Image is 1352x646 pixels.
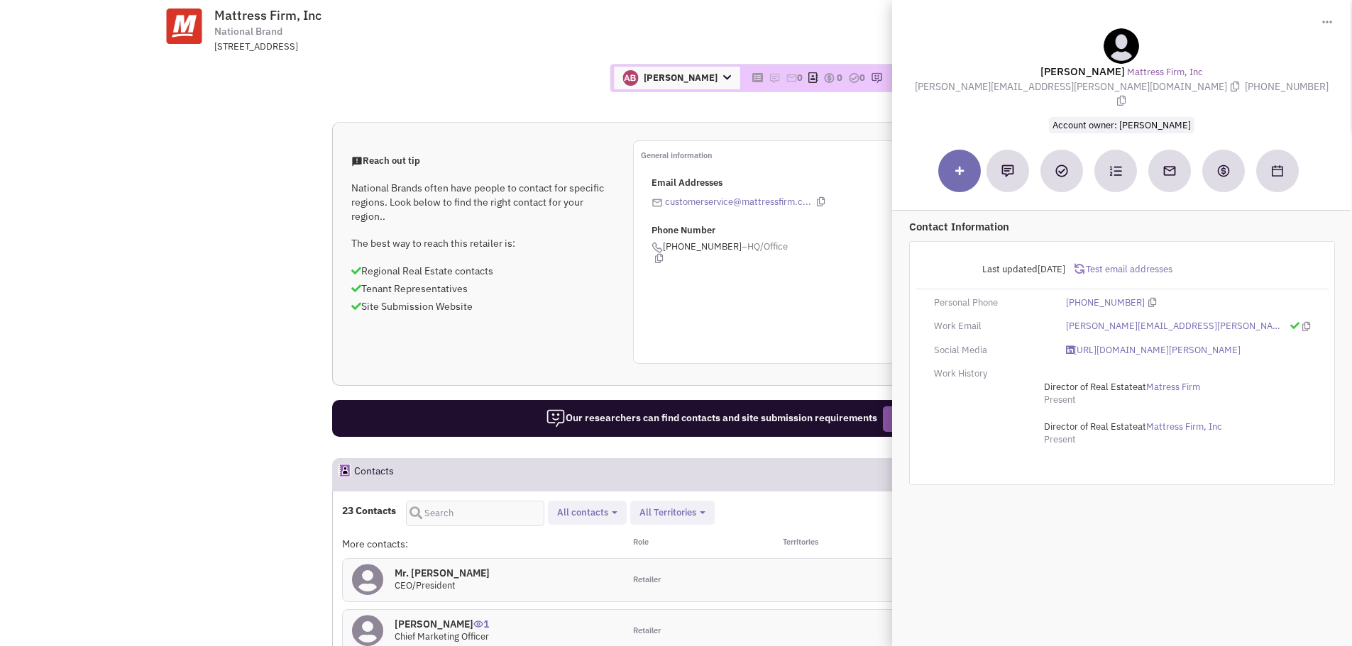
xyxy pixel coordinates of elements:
span: [PERSON_NAME][EMAIL_ADDRESS][PERSON_NAME][DOMAIN_NAME] [915,80,1245,93]
span: Present [1044,394,1076,406]
span: Mattress Firm, Inc [214,7,321,23]
span: [PERSON_NAME] [614,67,740,89]
span: 0 [797,72,803,84]
button: All Territories [635,506,710,520]
div: Role [624,537,764,551]
a: [URL][DOMAIN_NAME][PERSON_NAME] [1066,344,1241,357]
img: Subscribe to a cadence [1109,165,1122,177]
span: Present [1044,433,1076,445]
div: Territories [764,537,905,551]
p: Tenant Representatives [351,282,614,296]
span: Chief Marketing Officer [395,630,489,642]
img: Send an email [1163,164,1177,178]
p: The best way to reach this retailer is: [351,236,614,250]
img: Schedule a Meeting [1272,165,1283,177]
div: Work Email [925,320,1056,333]
span: 0 [837,72,842,84]
span: Our researchers can find contacts and site submission requirements [546,411,877,424]
img: icon-researcher-20.png [546,408,566,428]
span: Director of Real Estate [1044,381,1138,393]
span: National Brand [214,24,282,39]
a: customerservice@mattressfirm.c... [665,196,811,208]
p: Phone Number [652,224,895,238]
img: iMkZg-XKaEGkwuPY-rrUfg.png [622,70,638,86]
img: research-icon.png [871,72,882,84]
p: Regional Real Estate contacts [351,264,614,278]
span: CEO/President [395,579,456,591]
a: Matress Firm [1146,381,1200,394]
span: Test email addresses [1084,263,1172,275]
span: [DATE] [1038,263,1065,275]
span: at [1044,421,1222,433]
img: Add a note [1001,165,1014,177]
div: More contacts: [342,537,623,551]
img: icon-note.png [769,72,780,84]
p: General information [641,148,895,162]
p: National Brands often have people to contact for specific regions. Look below to find the right c... [351,181,614,223]
lable: [PERSON_NAME] [1040,65,1125,78]
div: Personal Phone [925,296,1056,310]
div: Social Media [925,344,1056,357]
h4: [PERSON_NAME] [395,618,489,630]
div: Last updated [925,256,1075,283]
img: icon-phone.png [652,242,663,253]
img: www.mattressfirm.com [151,9,216,44]
img: icon-email-active-16.png [786,72,797,84]
h4: Mr. [PERSON_NAME] [395,567,490,579]
img: Create a deal [1216,164,1231,178]
span: All contacts [557,506,608,518]
img: teammate.png [1104,28,1139,64]
h4: 23 Contacts [342,504,396,517]
button: All contacts [553,506,622,520]
img: icon-email-active-16.png [652,197,663,208]
input: Search [406,501,544,526]
span: Retailer [633,625,661,637]
a: [PHONE_NUMBER] [1066,296,1145,310]
span: 0 [859,72,865,84]
div: [STREET_ADDRESS] [214,40,585,54]
img: icon-dealamount.png [823,72,835,84]
p: Contact Information [909,219,1335,234]
a: Mattress Firm, Inc [1146,421,1222,434]
img: Add a Task [1055,165,1068,177]
img: icon-UserInteraction.png [473,620,483,628]
button: Request Research [883,406,982,432]
p: Email Addresses [652,177,895,190]
span: at [1044,381,1200,393]
img: TaskCount.png [848,72,859,84]
span: –HQ/Office [742,240,788,252]
span: Retailer [633,574,661,586]
span: 1 [473,607,489,630]
p: Site Submission Website [351,299,614,313]
a: [PERSON_NAME][EMAIL_ADDRESS][PERSON_NAME][DOMAIN_NAME] [1066,320,1286,333]
div: Work History [925,367,1056,381]
span: Account owner: [PERSON_NAME] [1049,117,1194,133]
span: [PHONE_NUMBER] [652,240,895,263]
a: Mattress Firm, Inc [1127,66,1203,79]
h2: Contacts [354,459,394,490]
span: Director of Real Estate [1044,421,1138,433]
span: Reach out tip [351,155,420,167]
span: All Territories [639,506,696,518]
